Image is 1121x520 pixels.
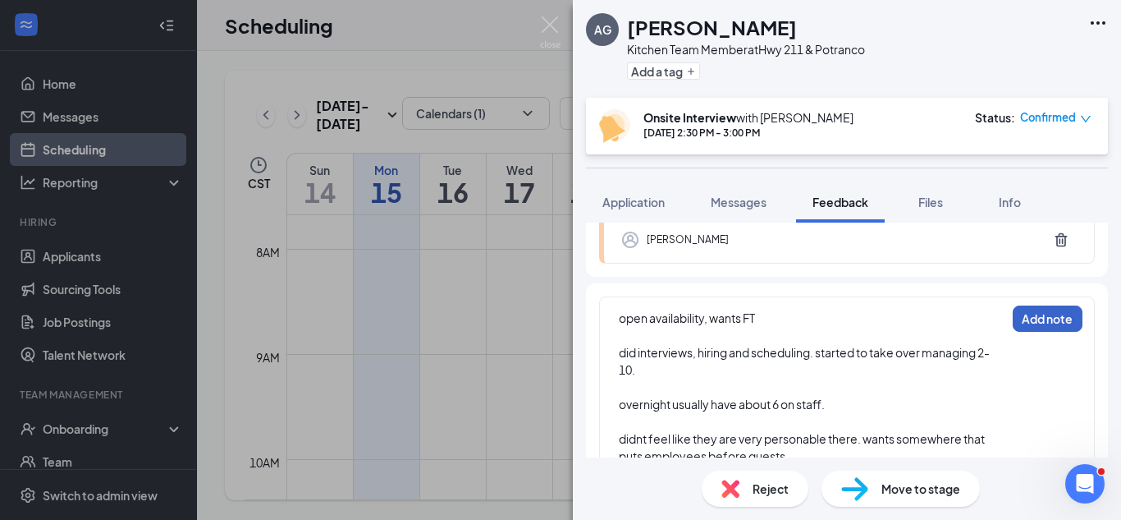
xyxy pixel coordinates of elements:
svg: Profile [620,230,640,250]
span: open availability, wants FT [619,311,755,325]
span: Application [602,195,665,209]
span: Messages [711,195,766,209]
span: Reject [753,480,789,498]
div: [PERSON_NAME] [647,232,729,248]
span: Files [918,195,943,209]
h1: [PERSON_NAME] [627,13,797,41]
button: PlusAdd a tag [627,62,700,80]
div: [DATE] 2:30 PM - 3:00 PM [643,126,853,140]
button: Trash [1045,223,1078,256]
span: down [1080,113,1091,125]
span: Move to stage [881,480,960,498]
span: Feedback [812,195,868,209]
span: overnight usually have about 6 on staff. [619,397,825,412]
svg: Trash [1053,232,1069,248]
svg: Ellipses [1088,13,1108,33]
span: Confirmed [1020,109,1076,126]
div: Kitchen Team Member at Hwy 211 & Potranco [627,41,865,58]
div: AG [594,21,611,38]
svg: Plus [686,67,696,76]
span: didnt feel like they are very personable there. wants somewhere that puts employees before guests. [619,431,986,463]
b: Onsite Interview [643,110,736,125]
iframe: Intercom live chat [1065,464,1105,504]
button: Add note [1013,306,1082,332]
span: did interviews, hiring and scheduling. started to take over managing 2-10. [619,345,990,377]
span: Info [999,195,1021,209]
div: Status : [975,109,1015,126]
div: with [PERSON_NAME] [643,109,853,126]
